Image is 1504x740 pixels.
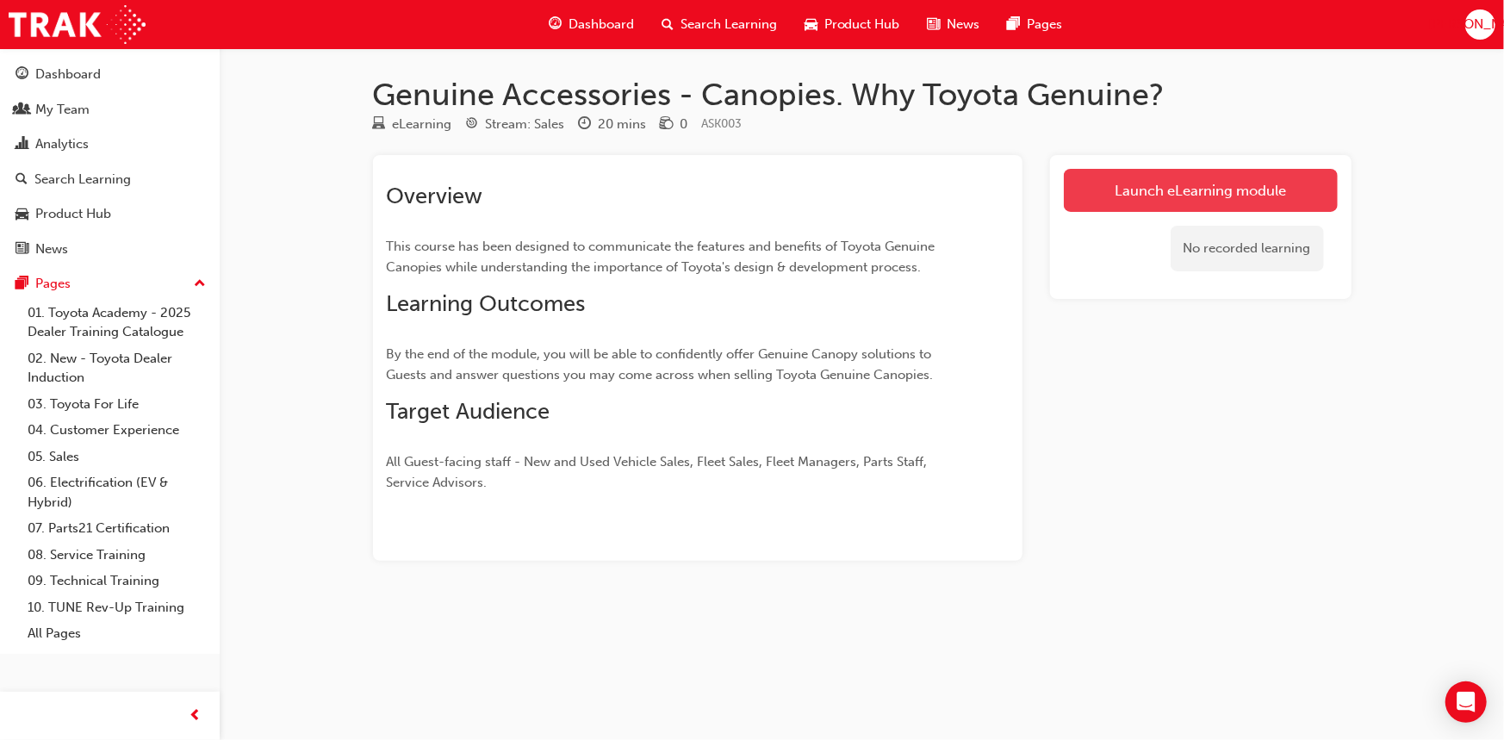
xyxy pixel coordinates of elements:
[681,115,688,134] div: 0
[648,7,791,42] a: search-iconSearch Learning
[16,277,28,292] span: pages-icon
[7,268,213,300] button: Pages
[35,204,111,224] div: Product Hub
[16,67,28,83] span: guage-icon
[16,137,28,152] span: chart-icon
[35,274,71,294] div: Pages
[21,469,213,515] a: 06. Electrification (EV & Hybrid)
[21,620,213,647] a: All Pages
[994,7,1077,42] a: pages-iconPages
[7,55,213,268] button: DashboardMy TeamAnalyticsSearch LearningProduct HubNews
[35,100,90,120] div: My Team
[373,117,386,133] span: learningResourceType_ELEARNING-icon
[35,134,89,154] div: Analytics
[16,242,28,258] span: news-icon
[661,117,674,133] span: money-icon
[21,568,213,594] a: 09. Technical Training
[1028,15,1063,34] span: Pages
[387,454,931,490] span: All Guest-facing staff - New and Used Vehicle Sales, Fleet Sales, Fleet Managers, Parts Staff, Se...
[1465,9,1495,40] button: [PERSON_NAME]
[466,117,479,133] span: target-icon
[466,114,565,135] div: Stream
[7,94,213,126] a: My Team
[35,65,101,84] div: Dashboard
[16,207,28,222] span: car-icon
[7,59,213,90] a: Dashboard
[16,172,28,188] span: search-icon
[535,7,648,42] a: guage-iconDashboard
[928,14,941,35] span: news-icon
[21,542,213,569] a: 08. Service Training
[21,515,213,542] a: 07. Parts21 Certification
[681,15,777,34] span: Search Learning
[7,198,213,230] a: Product Hub
[190,706,202,727] span: prev-icon
[387,398,550,425] span: Target Audience
[7,233,213,265] a: News
[549,14,562,35] span: guage-icon
[21,594,213,621] a: 10. TUNE Rev-Up Training
[194,273,206,295] span: up-icon
[7,164,213,196] a: Search Learning
[21,444,213,470] a: 05. Sales
[7,128,213,160] a: Analytics
[21,391,213,418] a: 03. Toyota For Life
[1445,681,1487,723] div: Open Intercom Messenger
[9,5,146,44] img: Trak
[393,115,452,134] div: eLearning
[662,14,674,35] span: search-icon
[387,183,483,209] span: Overview
[373,114,452,135] div: Type
[805,14,817,35] span: car-icon
[599,115,647,134] div: 20 mins
[387,239,939,275] span: This course has been designed to communicate the features and benefits of Toyota Genuine Canopies...
[21,300,213,345] a: 01. Toyota Academy - 2025 Dealer Training Catalogue
[791,7,914,42] a: car-iconProduct Hub
[579,117,592,133] span: clock-icon
[1008,14,1021,35] span: pages-icon
[1171,226,1324,271] div: No recorded learning
[579,114,647,135] div: Duration
[387,290,586,317] span: Learning Outcomes
[914,7,994,42] a: news-iconNews
[948,15,980,34] span: News
[16,103,28,118] span: people-icon
[569,15,634,34] span: Dashboard
[373,76,1352,114] h1: Genuine Accessories - Canopies. Why Toyota Genuine?
[824,15,900,34] span: Product Hub
[702,116,743,131] span: Learning resource code
[1064,169,1338,212] a: Launch eLearning module
[486,115,565,134] div: Stream: Sales
[21,417,213,444] a: 04. Customer Experience
[21,345,213,391] a: 02. New - Toyota Dealer Induction
[35,239,68,259] div: News
[387,346,935,382] span: By the end of the module, you will be able to confidently offer Genuine Canopy solutions to Guest...
[661,114,688,135] div: Price
[34,170,131,190] div: Search Learning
